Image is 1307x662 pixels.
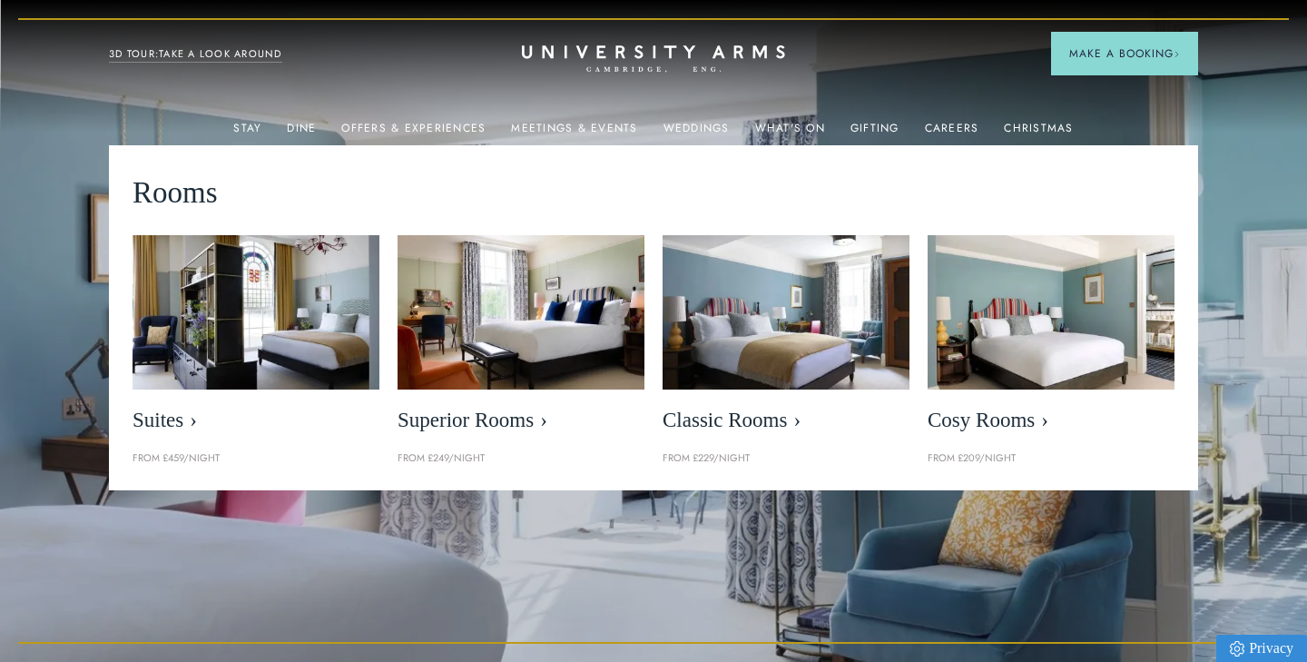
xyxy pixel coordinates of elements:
[928,450,1174,467] p: From £209/night
[928,408,1174,433] span: Cosy Rooms
[1216,635,1307,662] a: Privacy
[398,235,644,442] a: image-5bdf0f703dacc765be5ca7f9d527278f30b65e65-400x250-jpg Superior Rooms
[850,122,899,145] a: Gifting
[663,122,730,145] a: Weddings
[109,46,282,63] a: 3D TOUR:TAKE A LOOK AROUND
[663,450,909,467] p: From £229/night
[522,45,785,74] a: Home
[398,450,644,467] p: From £249/night
[133,450,379,467] p: From £459/night
[928,235,1174,390] img: image-0c4e569bfe2498b75de12d7d88bf10a1f5f839d4-400x250-jpg
[1004,122,1073,145] a: Christmas
[133,408,379,433] span: Suites
[755,122,825,145] a: What's On
[1174,51,1180,57] img: Arrow icon
[287,122,316,145] a: Dine
[1230,641,1244,657] img: Privacy
[663,235,909,442] a: image-7eccef6fe4fe90343db89eb79f703814c40db8b4-400x250-jpg Classic Rooms
[1069,45,1180,62] span: Make a Booking
[133,235,379,390] img: image-21e87f5add22128270780cf7737b92e839d7d65d-400x250-jpg
[341,122,486,145] a: Offers & Experiences
[663,235,909,390] img: image-7eccef6fe4fe90343db89eb79f703814c40db8b4-400x250-jpg
[663,408,909,433] span: Classic Rooms
[398,235,644,390] img: image-5bdf0f703dacc765be5ca7f9d527278f30b65e65-400x250-jpg
[233,122,261,145] a: Stay
[133,235,379,442] a: image-21e87f5add22128270780cf7737b92e839d7d65d-400x250-jpg Suites
[133,169,218,217] span: Rooms
[511,122,637,145] a: Meetings & Events
[398,408,644,433] span: Superior Rooms
[928,235,1174,442] a: image-0c4e569bfe2498b75de12d7d88bf10a1f5f839d4-400x250-jpg Cosy Rooms
[1051,32,1198,75] button: Make a BookingArrow icon
[925,122,979,145] a: Careers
